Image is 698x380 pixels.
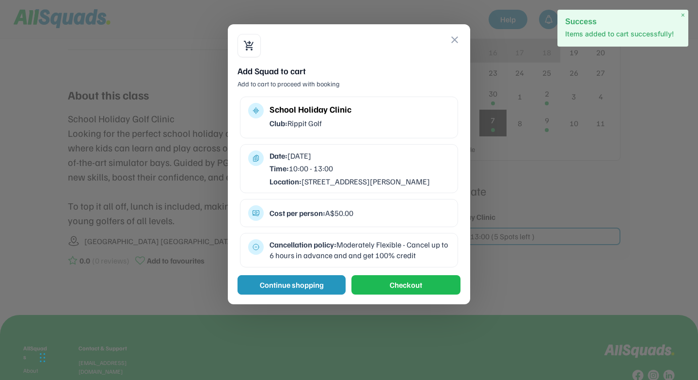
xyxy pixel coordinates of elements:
h2: Success [565,17,681,26]
button: Checkout [351,275,460,295]
div: Rippit Golf [270,118,450,129]
span: × [681,11,685,19]
div: [STREET_ADDRESS][PERSON_NAME] [270,176,450,187]
strong: Cost per person: [270,208,325,218]
button: close [449,34,460,46]
strong: Cancellation policy: [270,240,336,249]
strong: Location: [270,177,301,186]
div: School Holiday Clinic [270,103,450,116]
strong: Date: [270,151,287,161]
button: shopping_cart_checkout [243,40,255,51]
p: Items added to cart successfully! [565,29,681,39]
div: [DATE] [270,150,450,161]
button: multitrack_audio [252,107,260,115]
div: Moderately Flexible - Cancel up to 6 hours in advance and and get 100% credit [270,239,450,261]
div: 10:00 - 13:00 [270,163,450,174]
strong: Time: [270,164,289,173]
strong: Club: [270,118,287,128]
div: Add Squad to cart [238,65,460,77]
div: Add to cart to proceed with booking [238,79,460,89]
div: A$50.00 [270,208,450,218]
button: Continue shopping [238,275,346,295]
